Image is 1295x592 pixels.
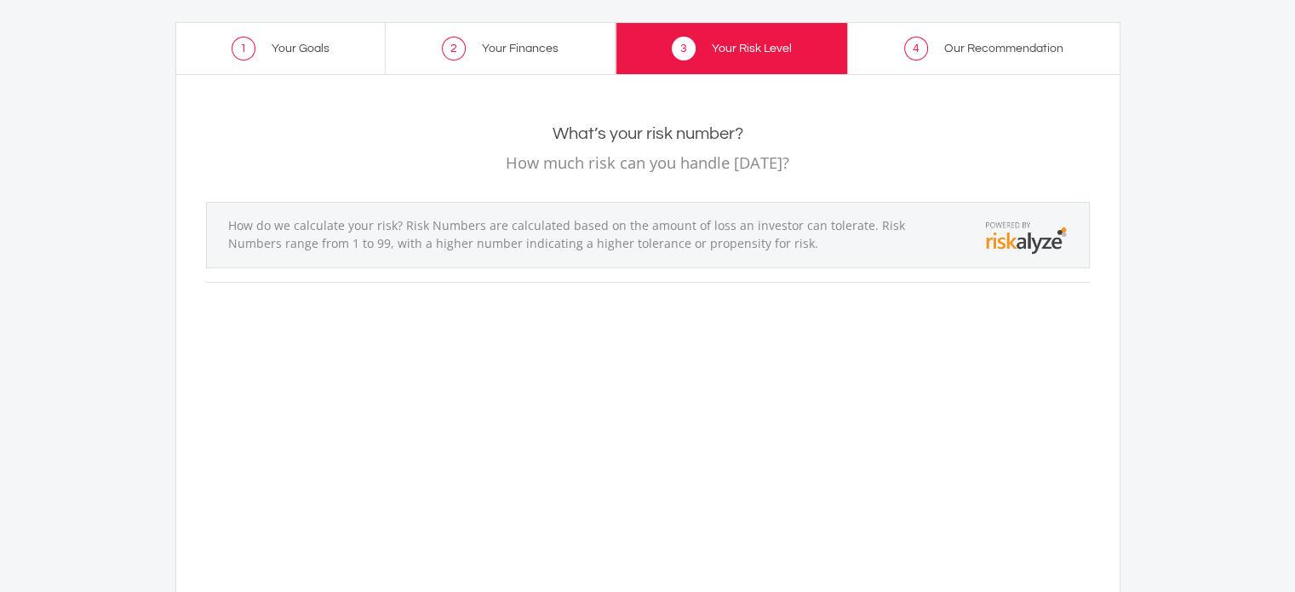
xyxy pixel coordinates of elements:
a: 1 Your Goals [175,22,387,74]
div: How do we calculate your risk? Risk Numbers are calculated based on the amount of loss an investo... [211,216,939,255]
a: 2 Your Finances [386,22,616,74]
a: 4 Our Recommendation [848,22,1120,74]
span: 4 [904,37,928,60]
span: 3 [672,37,696,60]
a: 3 Your Risk Level [616,22,849,74]
span: 1 [232,37,255,60]
span: Your Finances [482,43,559,55]
span: Our Recommendation [944,43,1063,55]
p: How much risk can you handle [DATE]? [206,151,1090,175]
span: 2 [442,37,466,60]
span: Your Goals [272,43,329,55]
span: Your Risk Level [712,43,792,55]
h2: What’s your risk number? [206,124,1090,144]
img: powered.png [985,221,1067,255]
